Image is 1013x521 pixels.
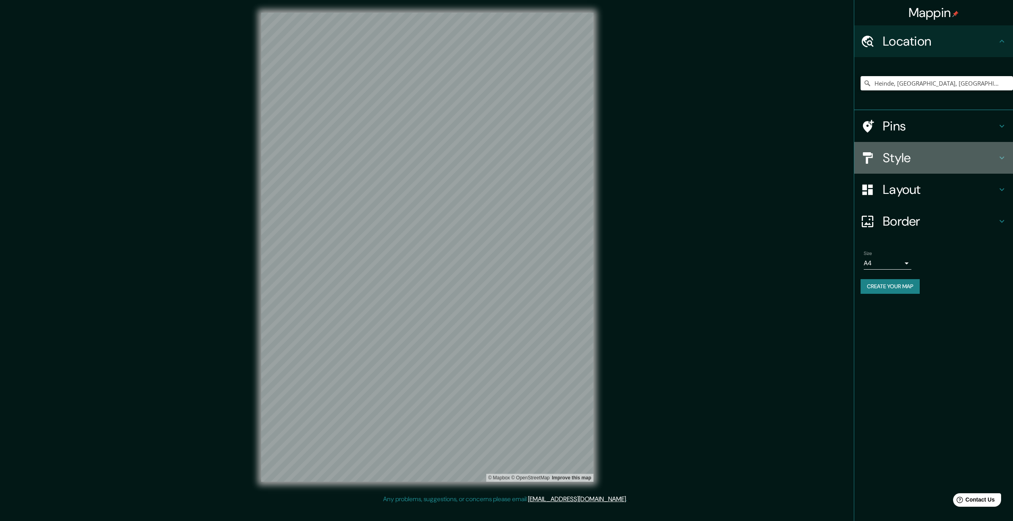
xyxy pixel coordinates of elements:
a: Mapbox [488,475,510,481]
iframe: Help widget launcher [942,490,1004,512]
a: [EMAIL_ADDRESS][DOMAIN_NAME] [528,495,626,503]
h4: Border [883,213,997,229]
img: pin-icon.png [952,11,959,17]
input: Pick your city or area [861,76,1013,90]
h4: Layout [883,182,997,197]
div: Layout [854,174,1013,205]
div: Location [854,25,1013,57]
label: Size [864,250,872,257]
div: Style [854,142,1013,174]
div: . [627,494,628,504]
canvas: Map [261,13,593,482]
div: . [628,494,630,504]
h4: Mappin [909,5,959,21]
p: Any problems, suggestions, or concerns please email . [383,494,627,504]
div: Pins [854,110,1013,142]
h4: Location [883,33,997,49]
div: A4 [864,257,911,270]
a: OpenStreetMap [511,475,550,481]
h4: Pins [883,118,997,134]
h4: Style [883,150,997,166]
button: Create your map [861,279,920,294]
a: Map feedback [552,475,591,481]
div: Border [854,205,1013,237]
